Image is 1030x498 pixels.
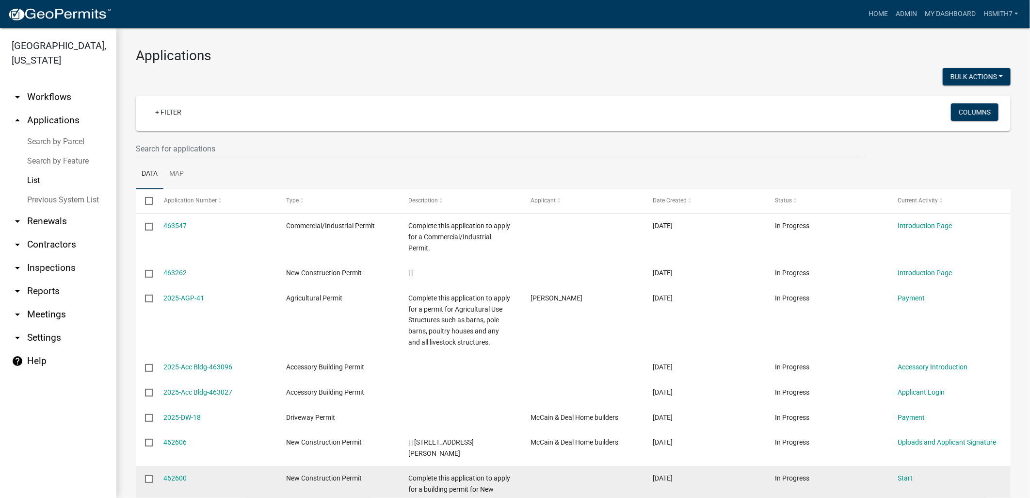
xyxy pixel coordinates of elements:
a: 2025-DW-18 [164,414,201,421]
span: Complete this application to apply for a Commercial/Industrial Permit. [408,222,510,252]
a: 462600 [164,474,187,482]
span: 08/12/2025 [653,388,673,396]
button: Bulk Actions [943,68,1011,85]
span: | | [408,269,413,277]
span: In Progress [775,269,810,277]
i: arrow_drop_down [12,285,23,297]
a: 2025-Acc Bldg-463027 [164,388,233,396]
i: arrow_drop_down [12,332,23,344]
span: Applicant [531,197,556,204]
span: Driveway Permit [286,414,335,421]
a: My Dashboard [921,5,980,23]
a: Data [136,159,163,190]
span: Accessory Building Permit [286,388,364,396]
span: In Progress [775,474,810,482]
a: Accessory Introduction [898,363,967,371]
span: Status [775,197,792,204]
span: In Progress [775,222,810,230]
span: In Progress [775,414,810,421]
span: 08/13/2025 [653,363,673,371]
span: | | 4245 Mayfield Dr [408,438,474,457]
datatable-header-cell: Description [399,189,521,213]
a: Uploads and Applicant Signature [898,438,996,446]
a: Start [898,474,913,482]
span: 08/13/2025 [653,269,673,277]
span: Date Created [653,197,687,204]
span: Accessory Building Permit [286,363,364,371]
a: 463547 [164,222,187,230]
a: Admin [892,5,921,23]
span: Application Number [164,197,217,204]
span: McCain & Deal Home builders [531,414,618,421]
span: 08/12/2025 [653,438,673,446]
i: arrow_drop_down [12,239,23,250]
a: Introduction Page [898,222,952,230]
i: arrow_drop_up [12,115,23,126]
span: 08/13/2025 [653,222,673,230]
span: In Progress [775,438,810,446]
i: arrow_drop_down [12,91,23,103]
span: Agricultural Permit [286,294,342,302]
input: Search for applications [136,139,862,159]
i: arrow_drop_down [12,262,23,274]
span: In Progress [775,363,810,371]
a: Applicant Login [898,388,945,396]
span: 08/13/2025 [653,294,673,302]
datatable-header-cell: Application Number [154,189,276,213]
datatable-header-cell: Date Created [644,189,766,213]
a: + Filter [147,103,189,121]
a: 2025-AGP-41 [164,294,205,302]
span: Current Activity [898,197,938,204]
a: 2025-Acc Bldg-463096 [164,363,233,371]
i: arrow_drop_down [12,309,23,320]
i: help [12,355,23,367]
span: New Construction Permit [286,269,362,277]
span: Type [286,197,299,204]
datatable-header-cell: Applicant [521,189,644,213]
h3: Applications [136,48,1011,64]
datatable-header-cell: Status [766,189,888,213]
span: In Progress [775,294,810,302]
span: Commercial/Industrial Permit [286,222,375,230]
span: Cole Stone [531,294,582,302]
a: 463262 [164,269,187,277]
datatable-header-cell: Current Activity [888,189,1011,213]
a: Payment [898,414,925,421]
span: Complete this application to apply for a permit for Agricultural Use Structures such as barns, po... [408,294,510,346]
span: In Progress [775,388,810,396]
a: Map [163,159,190,190]
datatable-header-cell: Type [277,189,399,213]
a: Payment [898,294,925,302]
span: New Construction Permit [286,438,362,446]
span: 08/12/2025 [653,414,673,421]
span: New Construction Permit [286,474,362,482]
a: Home [865,5,892,23]
button: Columns [951,103,998,121]
span: McCain & Deal Home builders [531,438,618,446]
a: Introduction Page [898,269,952,277]
a: hsmith7 [980,5,1022,23]
datatable-header-cell: Select [136,189,154,213]
i: arrow_drop_down [12,216,23,227]
span: Description [408,197,438,204]
span: 08/12/2025 [653,474,673,482]
a: 462606 [164,438,187,446]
